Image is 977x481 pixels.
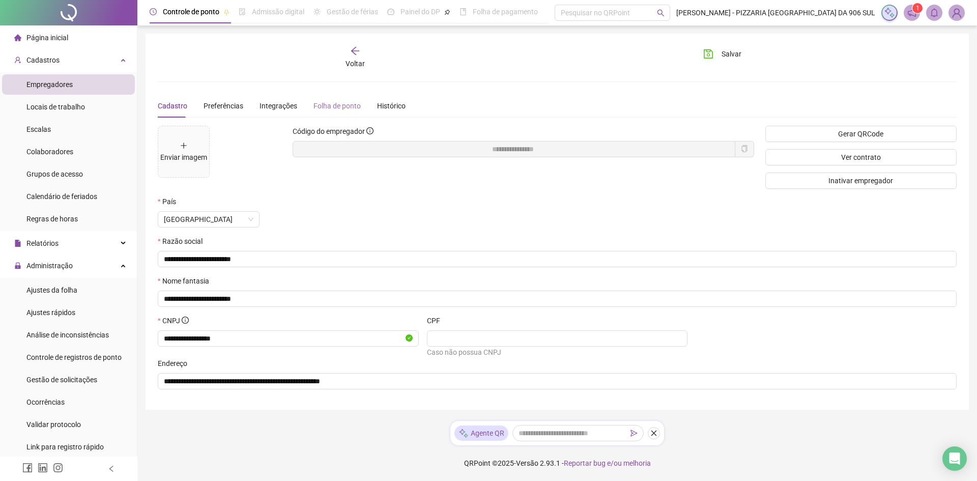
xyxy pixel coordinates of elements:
[150,8,157,15] span: clock-circle
[346,60,365,68] span: Voltar
[26,308,75,317] span: Ajustes rápidos
[180,142,187,149] span: plus
[162,275,209,287] span: Nome fantasia
[458,428,469,439] img: sparkle-icon.fc2bf0ac1784a2077858766a79e2daf3.svg
[26,125,51,133] span: Escalas
[239,8,246,15] span: file-done
[630,430,638,437] span: send
[838,128,883,139] span: Gerar QRCode
[26,376,97,384] span: Gestão de solicitações
[26,331,109,339] span: Análise de inconsistências
[765,149,957,165] button: Ver contrato
[366,127,373,134] span: info-circle
[164,212,253,227] span: Brasil
[26,420,81,429] span: Validar protocolo
[387,8,394,15] span: dashboard
[473,8,538,16] span: Folha de pagamento
[828,175,893,186] span: Inativar empregador
[162,315,189,326] span: CNPJ
[765,126,957,142] button: Gerar QRCode
[427,347,688,358] div: Caso não possua CNPJ
[884,7,895,18] img: sparkle-icon.fc2bf0ac1784a2077858766a79e2daf3.svg
[650,430,657,437] span: close
[108,465,115,472] span: left
[657,9,665,17] span: search
[444,9,450,15] span: pushpin
[163,8,219,16] span: Controle de ponto
[350,46,360,56] span: arrow-left
[765,173,957,189] button: Inativar empregador
[38,463,48,473] span: linkedin
[313,8,321,15] span: sun
[516,459,538,467] span: Versão
[26,103,85,111] span: Locais de trabalho
[722,48,741,60] span: Salvar
[676,7,875,18] span: [PERSON_NAME] - PIZZARIA [GEOGRAPHIC_DATA] DA 906 SUL
[260,100,297,111] div: Integrações
[26,443,104,451] span: Link para registro rápido
[327,8,378,16] span: Gestão de férias
[696,46,749,62] button: Salvar
[459,8,467,15] span: book
[26,148,73,156] span: Colaboradores
[137,445,977,481] footer: QRPoint © 2025 - 2.93.1 -
[400,8,440,16] span: Painel do DP
[942,446,967,471] div: Open Intercom Messenger
[377,100,406,111] div: Histórico
[252,8,304,16] span: Admissão digital
[564,459,651,467] span: Reportar bug e/ou melhoria
[204,102,243,110] span: Preferências
[158,358,194,369] label: Endereço
[158,100,187,111] div: Cadastro
[162,236,203,247] span: Razão social
[26,239,59,247] span: Relatórios
[182,317,189,324] span: info-circle
[293,127,365,135] span: Código do empregador
[26,398,65,406] span: Ocorrências
[741,145,748,152] span: copy
[916,5,919,12] span: 1
[930,8,939,17] span: bell
[22,463,33,473] span: facebook
[26,56,60,64] span: Cadastros
[26,215,78,223] span: Regras de horas
[949,5,964,20] img: 94990
[703,49,713,59] span: save
[26,353,122,361] span: Controle de registros de ponto
[841,152,881,163] span: Ver contrato
[454,426,508,441] div: Agente QR
[14,34,21,41] span: home
[26,286,77,294] span: Ajustes da folha
[14,262,21,269] span: lock
[313,100,361,111] div: Folha de ponto
[14,240,21,247] span: file
[53,463,63,473] span: instagram
[26,34,68,42] span: Página inicial
[26,170,83,178] span: Grupos de acesso
[160,152,207,163] div: Enviar imagem
[907,8,916,17] span: notification
[26,192,97,201] span: Calendário de feriados
[223,9,229,15] span: pushpin
[26,262,73,270] span: Administração
[26,80,73,89] span: Empregadores
[912,3,923,13] sup: 1
[427,315,447,326] label: CPF
[14,56,21,64] span: user-add
[162,196,176,207] span: País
